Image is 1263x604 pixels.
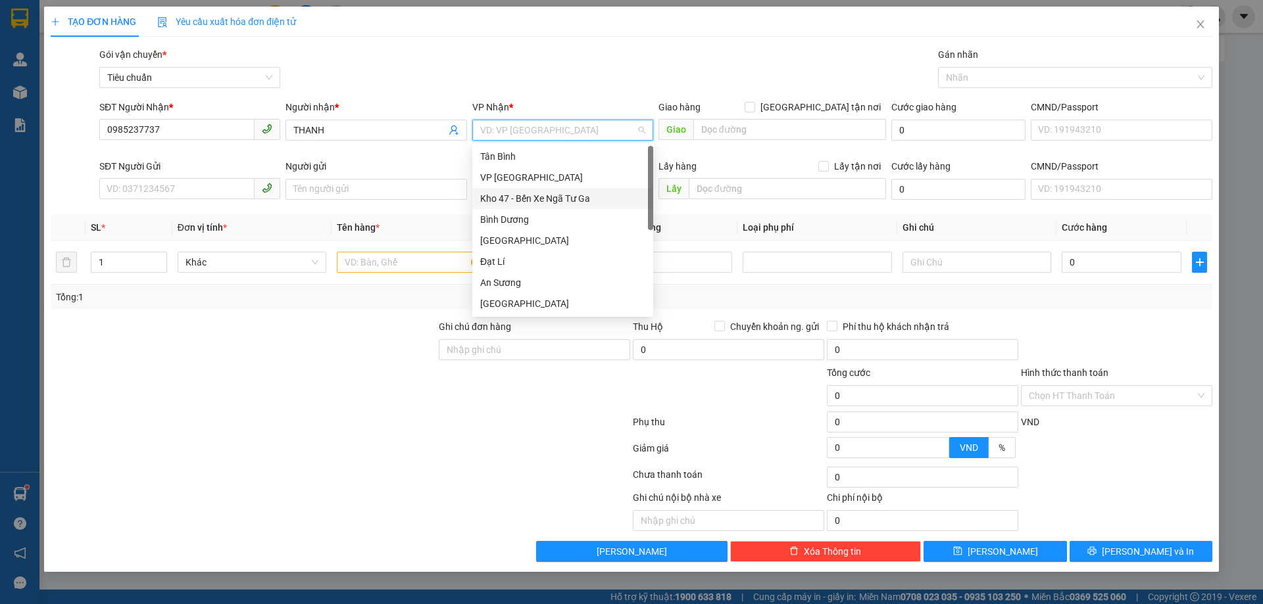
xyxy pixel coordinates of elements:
div: Kho 47 - Bến Xe Ngã Tư Ga [480,191,645,206]
span: Thu Hộ [633,321,663,332]
span: Đơn vị tính [178,222,227,233]
div: Chưa thanh toán [631,467,826,490]
span: Tổng cước [827,367,870,378]
span: [GEOGRAPHIC_DATA] tận nơi [755,100,886,114]
th: Loại phụ phí [737,215,897,241]
div: Tân Bình [472,146,653,167]
div: SĐT Người Gửi [99,159,280,174]
span: phone [262,183,272,193]
div: Bình Dương [472,209,653,230]
span: [PERSON_NAME] [597,544,667,559]
div: [GEOGRAPHIC_DATA] [480,233,645,248]
input: Ghi chú đơn hàng [439,339,630,360]
div: SĐT Người Nhận [99,100,280,114]
div: [GEOGRAPHIC_DATA] [480,296,645,311]
input: VD: Bàn, Ghế [337,252,485,273]
div: Tân Bình [480,149,645,164]
span: Chuyển khoản ng. gửi [725,319,824,334]
div: VP [GEOGRAPHIC_DATA] [480,170,645,185]
span: Lấy [658,178,689,199]
div: Ghi chú nội bộ nhà xe [633,490,824,510]
span: Lấy tận nơi [829,159,886,174]
input: Cước lấy hàng [891,179,1026,200]
div: Thủ Đức [472,230,653,251]
span: close [1195,19,1206,30]
span: Tên hàng [337,222,380,233]
input: Dọc đường [689,178,886,199]
div: Tổng: 1 [56,290,487,304]
div: Phụ thu [631,415,826,438]
label: Cước lấy hàng [891,161,951,172]
span: [PERSON_NAME] và In [1102,544,1194,559]
button: Close [1182,7,1219,43]
div: Chi phí nội bộ [827,490,1018,510]
span: plus [1193,257,1206,267]
input: Cước giao hàng [891,120,1026,141]
span: % [999,442,1005,453]
span: VND [960,442,978,453]
span: Yêu cầu xuất hóa đơn điện tử [157,16,296,27]
span: Giao [658,119,693,140]
span: Xóa Thông tin [804,544,861,559]
div: Người nhận [285,100,466,114]
div: CMND/Passport [1031,100,1212,114]
label: Cước giao hàng [891,102,956,112]
div: An Sương [480,275,645,290]
label: Gán nhãn [938,49,978,60]
div: Người gửi [285,159,466,174]
button: save[PERSON_NAME] [924,541,1066,562]
div: An Sương [472,272,653,293]
span: save [953,546,962,557]
label: Ghi chú đơn hàng [439,321,511,332]
input: Nhập ghi chú [633,510,824,531]
input: Ghi Chú [903,252,1051,273]
span: printer [1087,546,1097,557]
input: 0 [612,252,732,273]
div: Đạt Lí [472,251,653,272]
img: icon [157,17,168,28]
span: user-add [449,125,459,135]
span: Khác [186,252,318,272]
span: plus [51,17,60,26]
div: Hòa Đông [472,293,653,314]
div: Đạt Lí [480,254,645,269]
th: Ghi chú [897,215,1056,241]
span: Lấy hàng [658,161,697,172]
button: deleteXóa Thông tin [730,541,922,562]
span: SL [91,222,101,233]
span: Phí thu hộ khách nhận trả [837,319,954,334]
div: CMND/Passport [1031,159,1212,174]
span: Gói vận chuyển [99,49,166,60]
span: Tiêu chuẩn [107,68,272,87]
button: plus [1192,252,1206,273]
span: TẠO ĐƠN HÀNG [51,16,136,27]
div: Kho 47 - Bến Xe Ngã Tư Ga [472,188,653,209]
span: [PERSON_NAME] [968,544,1038,559]
span: VP Nhận [472,102,509,112]
div: Giảm giá [631,441,826,464]
span: delete [789,546,799,557]
span: VND [1021,417,1039,427]
span: phone [262,124,272,134]
input: Dọc đường [693,119,886,140]
span: Giao hàng [658,102,701,112]
label: Hình thức thanh toán [1021,367,1108,378]
div: VP Đà Lạt [472,167,653,188]
span: Cước hàng [1062,222,1107,233]
div: Bình Dương [480,212,645,227]
button: printer[PERSON_NAME] và In [1070,541,1212,562]
button: delete [56,252,77,273]
button: [PERSON_NAME] [536,541,728,562]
